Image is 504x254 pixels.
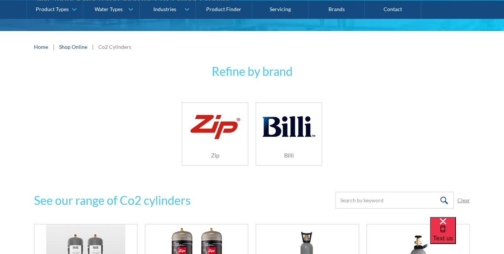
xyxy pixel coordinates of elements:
a: Home [34,43,48,51]
a: Zip [182,102,248,166]
div: Product Types [36,6,69,12]
form: Email Form [336,192,470,209]
iframe: podium webchat widget bubble [430,217,504,254]
input: Search by keyword [336,192,454,209]
a: Shop Online [59,43,87,51]
h6: Zip [182,151,248,160]
h6: Billi [256,151,322,160]
div: Industries [153,6,176,12]
div: | [52,42,55,51]
a: Billi [256,102,322,166]
div: | [91,42,95,51]
div: Water Types [95,6,123,12]
h3: Refine by brand [34,62,470,80]
div: Co2 Cylinders [98,43,131,51]
a: Clear [457,196,470,204]
h3: See our range of Co2 cylinders [34,192,191,209]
